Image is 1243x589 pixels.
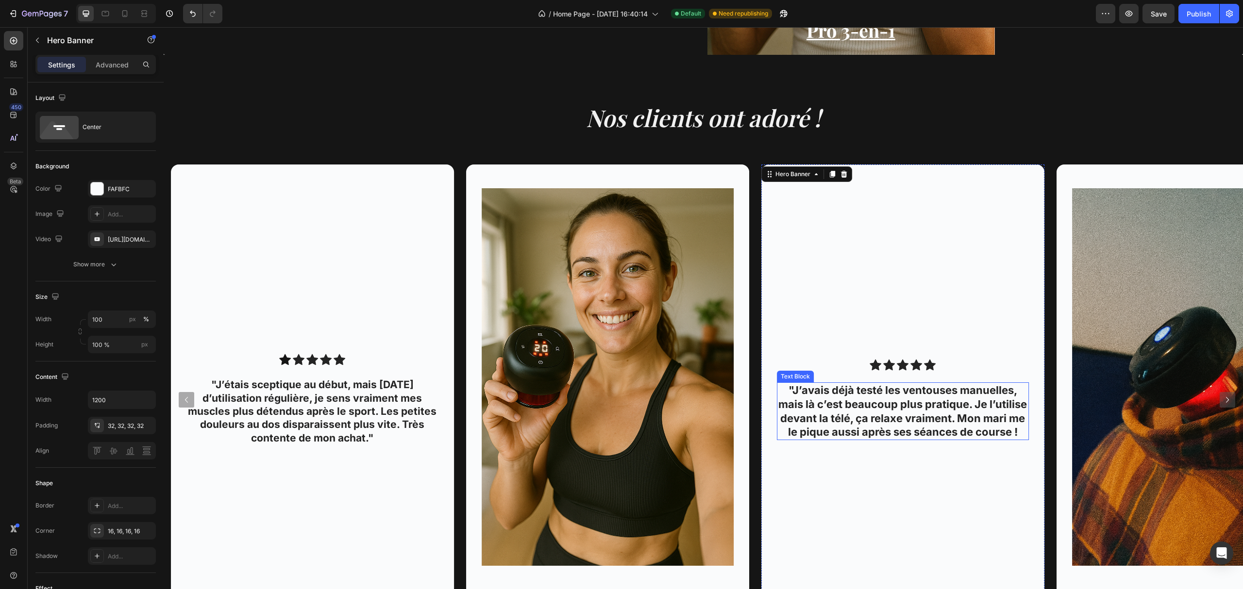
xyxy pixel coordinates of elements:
p: "J’étais sceptique au début, mais [DATE] d’utilisation régulière, je sens vraiment mes muscles pl... [24,351,274,417]
div: 16, 16, 16, 16 [108,527,153,536]
button: px [140,313,152,325]
div: Color [35,182,64,196]
span: Save [1151,10,1167,18]
p: Settings [48,60,75,70]
span: Default [681,9,701,18]
img: gempages_577438704042246694-a916d0c8-9ac5-414e-8d9a-b3c97d6405a4.png [908,161,1160,539]
div: % [143,315,149,324]
label: Width [35,315,51,324]
div: Shape [35,479,53,488]
button: Carousel Next Arrow [1056,365,1072,380]
div: Beta [7,178,23,185]
div: Undo/Redo [183,4,222,23]
div: Rich Text Editor. Editing area: main [613,355,865,412]
label: Height [35,340,53,349]
input: px [88,336,156,353]
span: Home Page - [DATE] 16:40:14 [553,9,648,19]
div: Corner [35,526,55,535]
div: Content [35,371,71,384]
div: Add... [108,502,153,510]
div: Add... [108,210,153,219]
button: % [127,313,138,325]
div: Shadow [35,552,58,560]
h2: Nos clients ont adoré ! [256,74,824,106]
div: Size [35,291,61,304]
iframe: Design area [164,27,1243,589]
div: Center [83,116,142,138]
button: Show more [35,256,156,273]
button: Publish [1178,4,1219,23]
div: Rich Text Editor. Editing area: main [23,350,275,418]
div: Text Block [615,345,648,354]
div: Border [35,501,54,510]
span: px [141,341,148,348]
div: Open Intercom Messenger [1210,541,1233,565]
button: Save [1142,4,1175,23]
div: Video [35,233,65,246]
div: Padding [35,421,58,430]
div: 32, 32, 32, 32 [108,422,153,430]
div: px [129,315,136,324]
div: Layout [35,92,68,105]
div: [URL][DOMAIN_NAME] [108,235,153,244]
div: Image [35,208,66,221]
button: 7 [4,4,72,23]
input: Auto [88,391,155,409]
div: Align [35,446,49,455]
div: FAFBFC [108,185,153,194]
div: Hero Banner [610,143,649,151]
img: gempages_577438704042246694-34147b3a-f063-416b-9919-ff5c2fe1f794.png [318,161,570,539]
div: Background [35,162,69,171]
p: "J’avais déjà testé les ventouses manuelles, mais là c’est beaucoup plus pratique. Je l’utilise d... [614,356,864,411]
p: Advanced [96,60,129,70]
div: Width [35,395,51,404]
div: 450 [9,103,23,111]
input: px% [88,311,156,328]
div: Add... [108,552,153,561]
span: / [549,9,551,19]
span: Need republishing [719,9,768,18]
button: Carousel Back Arrow [15,365,31,380]
div: Publish [1187,9,1211,19]
p: Hero Banner [47,34,130,46]
div: Show more [73,260,118,269]
p: 7 [64,8,68,19]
